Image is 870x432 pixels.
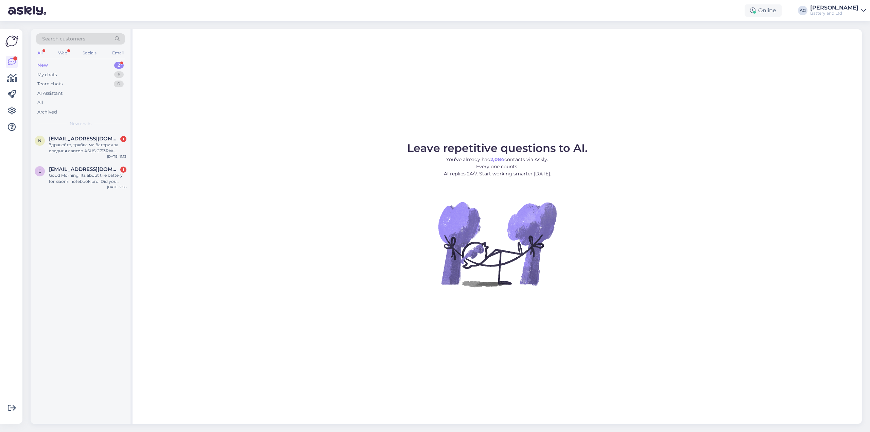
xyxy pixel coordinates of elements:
[57,49,69,57] div: Web
[436,183,558,305] img: No Chat active
[114,81,124,87] div: 0
[49,136,120,142] span: naydenovasparuh@gmail.com
[114,71,124,78] div: 6
[36,49,44,57] div: All
[490,156,504,162] b: 2,084
[745,4,782,17] div: Online
[49,142,126,154] div: Здравейте, трябва ми батерия за следния лаптоп ASUS G713RW-LL070W
[810,5,866,16] a: [PERSON_NAME]Batteryland Ltd
[120,136,126,142] div: 1
[37,109,57,116] div: Archived
[114,62,124,69] div: 2
[407,141,588,155] span: Leave repetitive questions to AI.
[42,35,85,42] span: Search customers
[81,49,98,57] div: Socials
[38,169,41,174] span: e
[70,121,91,127] span: New chats
[37,90,63,97] div: AI Assistant
[107,154,126,159] div: [DATE] 11:13
[49,166,120,172] span: eduardharsing@yahoo.com
[49,172,126,185] div: Good Morning, Its about the battery for xiaomi notebook pro. Did you manage to send it and what i...
[37,71,57,78] div: My chats
[37,62,48,69] div: New
[798,6,807,15] div: AG
[810,5,858,11] div: [PERSON_NAME]
[38,138,41,143] span: n
[407,156,588,177] p: You’ve already had contacts via Askly. Every one counts. AI replies 24/7. Start working smarter [...
[120,167,126,173] div: 1
[111,49,125,57] div: Email
[5,35,18,48] img: Askly Logo
[810,11,858,16] div: Batteryland Ltd
[107,185,126,190] div: [DATE] 7:56
[37,81,63,87] div: Team chats
[37,99,43,106] div: All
